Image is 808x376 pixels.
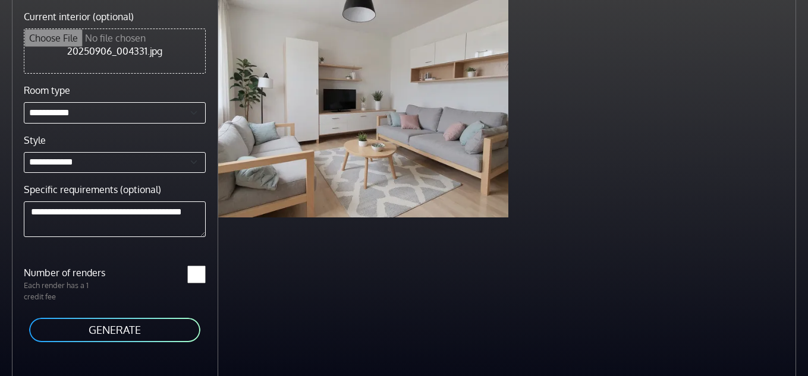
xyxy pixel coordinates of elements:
[24,133,46,147] label: Style
[24,83,70,97] label: Room type
[17,266,115,280] label: Number of renders
[24,10,134,24] label: Current interior (optional)
[28,317,202,343] button: GENERATE
[24,182,161,197] label: Specific requirements (optional)
[17,280,115,302] p: Each render has a 1 credit fee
